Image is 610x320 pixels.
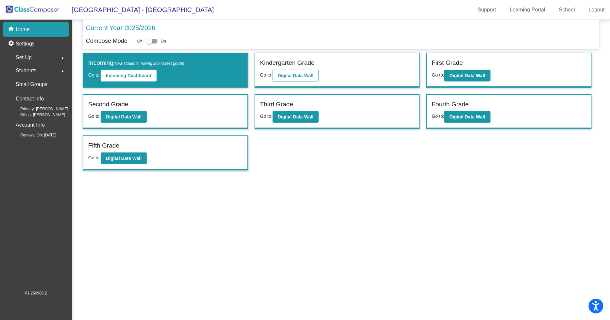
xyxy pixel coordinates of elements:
mat-icon: arrow_right [59,67,66,75]
a: Support [473,5,501,15]
span: Set Up [16,53,32,62]
button: Digital Data Wall [101,111,147,123]
mat-icon: settings [8,40,16,48]
button: Digital Data Wall [273,111,319,123]
span: Go to: [88,155,101,160]
p: Compose Mode [86,37,127,45]
p: Contact Info [16,94,44,103]
mat-icon: arrow_right [59,54,66,62]
span: Off [137,38,143,44]
p: Settings [16,40,35,48]
b: Digital Data Wall [449,73,485,78]
span: [GEOGRAPHIC_DATA] - [GEOGRAPHIC_DATA] [65,5,214,15]
span: Go to: [88,114,101,119]
b: Incoming Dashboard [106,73,151,78]
p: Small Groups [16,80,47,89]
span: Renewal On: [DATE] [10,132,56,138]
b: Digital Data Wall [106,114,142,119]
span: Primary: [PERSON_NAME] [10,106,68,112]
button: Incoming Dashboard [101,70,157,81]
button: Digital Data Wall [444,111,490,123]
mat-icon: home [8,26,16,33]
a: Learning Portal [505,5,551,15]
b: Digital Data Wall [449,114,485,119]
label: Fourth Grade [432,100,469,109]
b: Digital Data Wall [278,114,313,119]
b: Digital Data Wall [106,156,142,161]
span: Students [16,66,36,75]
label: Fifth Grade [88,141,119,151]
span: Go to: [88,72,101,78]
span: Go to: [432,72,444,78]
label: Second Grade [88,100,128,109]
a: Logout [584,5,610,15]
label: Kindergarten Grade [260,58,315,68]
p: Current Year 2025/2026 [86,23,155,33]
span: On [161,38,166,44]
span: (New students moving into lowest grade) [113,61,184,66]
label: First Grade [432,58,463,68]
p: Home [16,26,30,33]
span: Go to: [432,114,444,119]
button: Digital Data Wall [273,70,319,81]
span: Billing: [PERSON_NAME] [10,112,65,118]
button: Digital Data Wall [101,152,147,164]
p: Account Info [16,120,45,130]
a: School [554,5,580,15]
label: Third Grade [260,100,293,109]
b: Digital Data Wall [278,73,313,78]
label: Incoming [88,58,184,68]
button: Digital Data Wall [444,70,490,81]
span: Go to: [260,114,273,119]
span: Go to: [260,72,273,78]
